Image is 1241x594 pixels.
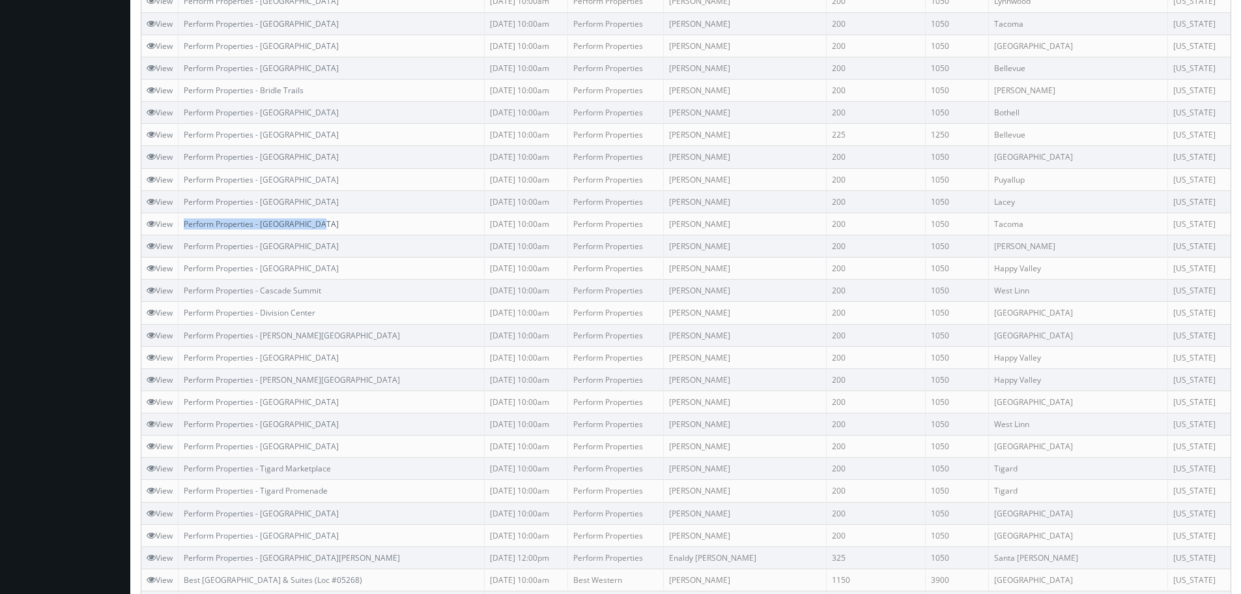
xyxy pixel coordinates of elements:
[1167,368,1231,391] td: [US_STATE]
[485,502,568,524] td: [DATE] 10:00am
[989,480,1168,502] td: Tigard
[827,436,926,458] td: 200
[184,218,339,230] a: Perform Properties - [GEOGRAPHIC_DATA]
[989,436,1168,458] td: [GEOGRAPHIC_DATA]
[827,458,926,480] td: 200
[664,458,827,480] td: [PERSON_NAME]
[147,574,173,586] a: View
[827,57,926,79] td: 200
[184,107,339,118] a: Perform Properties - [GEOGRAPHIC_DATA]
[827,35,926,57] td: 200
[827,302,926,324] td: 200
[147,419,173,430] a: View
[989,124,1168,146] td: Bellevue
[827,146,926,168] td: 200
[485,190,568,213] td: [DATE] 10:00am
[664,79,827,101] td: [PERSON_NAME]
[925,302,988,324] td: 1050
[925,124,988,146] td: 1250
[925,413,988,436] td: 1050
[1167,324,1231,346] td: [US_STATE]
[925,102,988,124] td: 1050
[989,524,1168,546] td: [GEOGRAPHIC_DATA]
[1167,458,1231,480] td: [US_STATE]
[568,346,664,368] td: Perform Properties
[184,85,304,96] a: Perform Properties - Bridle Trails
[184,196,339,207] a: Perform Properties - [GEOGRAPHIC_DATA]
[1167,124,1231,146] td: [US_STATE]
[184,441,339,452] a: Perform Properties - [GEOGRAPHIC_DATA]
[147,107,173,118] a: View
[989,546,1168,569] td: Santa [PERSON_NAME]
[989,213,1168,235] td: Tacoma
[827,280,926,302] td: 200
[147,263,173,274] a: View
[485,57,568,79] td: [DATE] 10:00am
[568,391,664,413] td: Perform Properties
[568,280,664,302] td: Perform Properties
[147,241,173,252] a: View
[568,458,664,480] td: Perform Properties
[485,480,568,502] td: [DATE] 10:00am
[1167,391,1231,413] td: [US_STATE]
[827,190,926,213] td: 200
[147,530,173,541] a: View
[827,391,926,413] td: 200
[147,18,173,29] a: View
[184,374,400,385] a: Perform Properties - [PERSON_NAME][GEOGRAPHIC_DATA]
[568,302,664,324] td: Perform Properties
[664,413,827,436] td: [PERSON_NAME]
[664,302,827,324] td: [PERSON_NAME]
[1167,436,1231,458] td: [US_STATE]
[485,258,568,280] td: [DATE] 10:00am
[664,258,827,280] td: [PERSON_NAME]
[1167,35,1231,57] td: [US_STATE]
[664,213,827,235] td: [PERSON_NAME]
[568,12,664,35] td: Perform Properties
[827,524,926,546] td: 200
[989,302,1168,324] td: [GEOGRAPHIC_DATA]
[147,374,173,385] a: View
[925,12,988,35] td: 1050
[147,552,173,563] a: View
[147,174,173,185] a: View
[147,151,173,162] a: View
[827,413,926,436] td: 200
[989,346,1168,368] td: Happy Valley
[989,258,1168,280] td: Happy Valley
[568,213,664,235] td: Perform Properties
[664,569,827,591] td: [PERSON_NAME]
[1167,346,1231,368] td: [US_STATE]
[147,352,173,363] a: View
[485,280,568,302] td: [DATE] 10:00am
[989,413,1168,436] td: West Linn
[925,35,988,57] td: 1050
[989,102,1168,124] td: Bothell
[568,102,664,124] td: Perform Properties
[147,285,173,296] a: View
[664,324,827,346] td: [PERSON_NAME]
[664,12,827,35] td: [PERSON_NAME]
[664,480,827,502] td: [PERSON_NAME]
[184,419,339,430] a: Perform Properties - [GEOGRAPHIC_DATA]
[485,124,568,146] td: [DATE] 10:00am
[485,391,568,413] td: [DATE] 10:00am
[184,151,339,162] a: Perform Properties - [GEOGRAPHIC_DATA]
[147,485,173,496] a: View
[485,35,568,57] td: [DATE] 10:00am
[664,168,827,190] td: [PERSON_NAME]
[989,502,1168,524] td: [GEOGRAPHIC_DATA]
[1167,235,1231,257] td: [US_STATE]
[1167,280,1231,302] td: [US_STATE]
[147,441,173,452] a: View
[485,324,568,346] td: [DATE] 10:00am
[1167,546,1231,569] td: [US_STATE]
[568,413,664,436] td: Perform Properties
[184,396,339,408] a: Perform Properties - [GEOGRAPHIC_DATA]
[827,102,926,124] td: 200
[568,168,664,190] td: Perform Properties
[664,57,827,79] td: [PERSON_NAME]
[568,79,664,101] td: Perform Properties
[485,368,568,391] td: [DATE] 10:00am
[989,391,1168,413] td: [GEOGRAPHIC_DATA]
